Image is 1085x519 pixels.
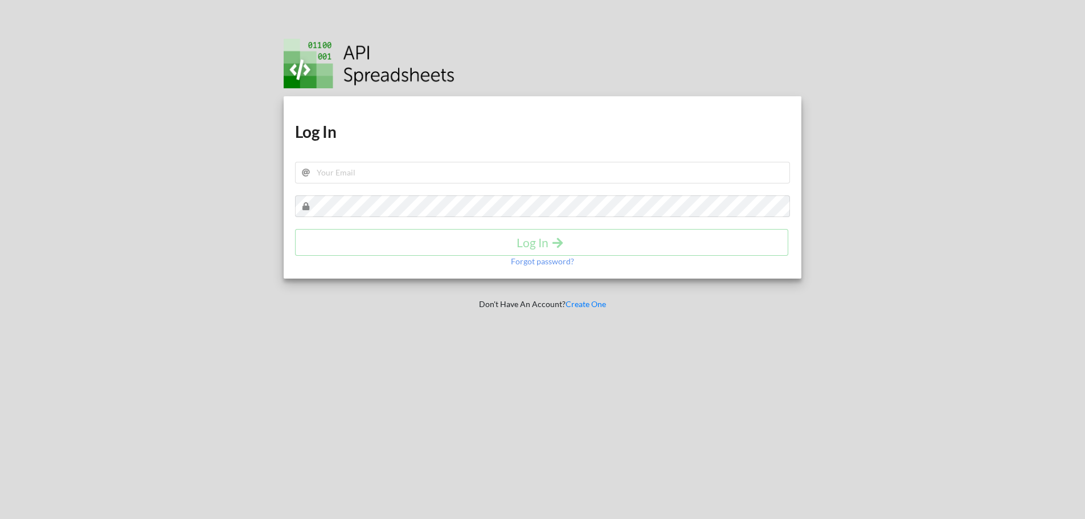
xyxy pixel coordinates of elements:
[511,256,574,267] p: Forgot password?
[276,299,810,310] p: Don't Have An Account?
[295,121,791,142] h1: Log In
[566,299,606,309] a: Create One
[284,39,455,88] img: Logo.png
[295,162,791,183] input: Your Email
